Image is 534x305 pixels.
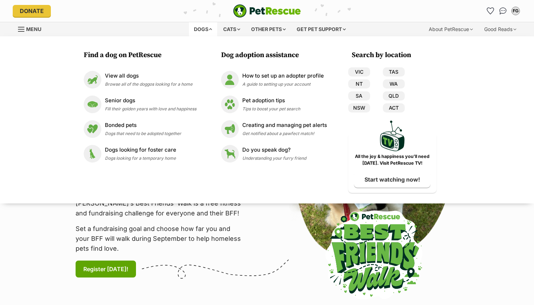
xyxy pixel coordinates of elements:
a: WA [383,79,405,89]
span: Browse all of the doggos looking for a home [105,81,192,87]
div: Other pets [246,22,291,36]
a: Bonded pets Bonded pets Dogs that need to be adopted together [84,120,196,138]
span: Get notified about a pawfect match! [242,131,314,136]
img: Pet adoption tips [221,96,239,113]
img: View all dogs [84,71,101,89]
p: How to set up an adopter profile [242,72,324,80]
a: Do you speak dog? Do you speak dog? Understanding your furry friend [221,145,327,163]
a: How to set up an adopter profile How to set up an adopter profile A guide to setting up your account [221,71,327,89]
span: Dogs looking for a temporary home [105,155,176,161]
a: Menu [18,22,46,35]
img: Creating and managing pet alerts [221,120,239,138]
a: Pet adoption tips Pet adoption tips Tips to boost your pet search [221,96,327,113]
span: Understanding your furry friend [242,155,306,161]
span: Fill their golden years with love and happiness [105,106,196,111]
img: Do you speak dog? [221,145,239,163]
img: logo-e224e6f780fb5917bec1dbf3a21bbac754714ae5b6737aabdf751b685950b380.svg [233,4,301,18]
div: FG [512,7,519,14]
p: View all dogs [105,72,192,80]
p: [PERSON_NAME]’s Best Friends' Walk is a free fitness and fundraising challenge for everyone and t... [76,199,245,218]
a: TAS [383,67,405,77]
span: A guide to setting up your account [242,81,310,87]
a: PetRescue [233,4,301,18]
p: All the joy & happiness you’ll need [DATE]. Visit PetRescue TV! [354,153,431,167]
div: Dogs [189,22,217,36]
a: Conversations [497,5,509,17]
div: Get pet support [292,22,351,36]
span: Menu [26,26,41,32]
img: Dogs looking for foster care [84,145,101,163]
a: NT [348,79,370,89]
a: Start watching now! [354,171,431,188]
img: How to set up an adopter profile [221,71,239,89]
span: Tips to boost your pet search [242,106,300,111]
div: About PetRescue [424,22,478,36]
ul: Account quick links [485,5,521,17]
a: Senior dogs Senior dogs Fill their golden years with love and happiness [84,96,196,113]
a: View all dogs View all dogs Browse all of the doggos looking for a home [84,71,196,89]
span: Dogs that need to be adopted together [105,131,181,136]
div: Good Reads [479,22,521,36]
h3: Find a dog on PetRescue [84,50,200,60]
a: Register [DATE]! [76,261,136,277]
a: Donate [13,5,51,17]
img: PetRescue TV logo [380,121,405,151]
a: QLD [383,91,405,100]
a: VIC [348,67,370,77]
a: ACT [383,103,405,112]
button: My account [510,5,521,17]
h3: Dog adoption assistance [221,50,331,60]
div: Cats [218,22,245,36]
h3: Search by location [352,50,437,60]
a: Creating and managing pet alerts Creating and managing pet alerts Get notified about a pawfect ma... [221,120,327,138]
img: chat-41dd97257d64d25036548639549fe6c8038ab92f7586957e7f3b1b290dea8141.svg [499,7,507,14]
p: Dogs looking for foster care [105,146,176,154]
p: Creating and managing pet alerts [242,121,327,129]
img: Senior dogs [84,96,101,113]
img: Bonded pets [84,120,101,138]
a: Favourites [485,5,496,17]
p: Do you speak dog? [242,146,306,154]
p: Pet adoption tips [242,97,300,105]
p: Bonded pets [105,121,181,129]
a: Dogs looking for foster care Dogs looking for foster care Dogs looking for a temporary home [84,145,196,163]
p: Senior dogs [105,97,196,105]
a: NSW [348,103,370,112]
p: Set a fundraising goal and choose how far you and your BFF will walk during September to help hom... [76,224,245,254]
a: SA [348,91,370,100]
span: Register [DATE]! [83,265,128,273]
